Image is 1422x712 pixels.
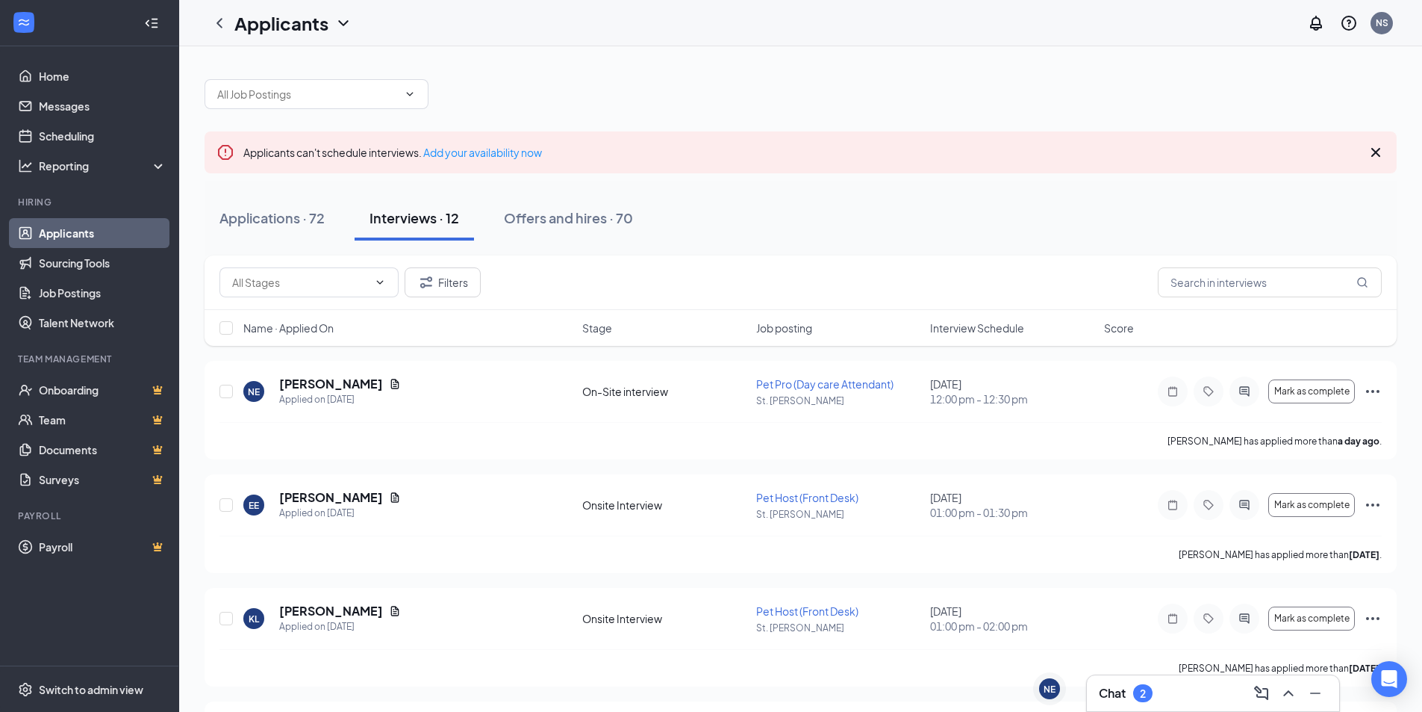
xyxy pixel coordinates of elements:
a: Applicants [39,218,166,248]
div: Switch to admin view [39,682,143,697]
div: 2 [1140,687,1146,700]
span: Name · Applied On [243,321,334,335]
button: Mark as complete [1268,380,1355,403]
div: Applied on [DATE] [279,392,401,407]
span: 01:00 pm - 02:00 pm [930,619,1095,634]
div: [DATE] [930,377,1095,406]
svg: Ellipses [1364,610,1382,628]
a: Talent Network [39,308,166,338]
svg: Document [389,492,401,504]
svg: ChevronLeft [211,14,228,32]
a: TeamCrown [39,405,166,435]
svg: ActiveChat [1235,386,1253,397]
a: Add your availability now [423,146,542,159]
span: Applicants can't schedule interviews. [243,146,542,159]
div: [DATE] [930,604,1095,634]
svg: Analysis [18,158,33,173]
p: St. [PERSON_NAME] [756,622,921,634]
h5: [PERSON_NAME] [279,376,383,392]
div: Applied on [DATE] [279,506,401,521]
span: 12:00 pm - 12:30 pm [930,391,1095,406]
h3: Chat [1099,685,1126,702]
a: OnboardingCrown [39,375,166,405]
a: DocumentsCrown [39,435,166,465]
div: Reporting [39,158,167,173]
div: Payroll [18,510,163,522]
a: Job Postings [39,278,166,308]
input: Search in interviews [1158,267,1382,297]
div: Onsite Interview [582,611,747,626]
b: [DATE] [1349,549,1379,560]
span: Pet Pro (Day care Attendant) [756,377,894,391]
svg: ActiveChat [1235,613,1253,625]
span: Stage [582,321,612,335]
svg: Tag [1200,499,1217,511]
svg: Document [389,378,401,390]
button: Mark as complete [1268,493,1355,517]
svg: ComposeMessage [1253,684,1270,702]
svg: Note [1164,386,1182,397]
svg: Tag [1200,386,1217,397]
span: Pet Host (Front Desk) [756,604,858,618]
span: 01:00 pm - 01:30 pm [930,505,1095,520]
span: Job posting [756,321,812,335]
div: Onsite Interview [582,498,747,513]
a: PayrollCrown [39,532,166,562]
div: Hiring [18,196,163,208]
div: Open Intercom Messenger [1371,661,1407,697]
button: ChevronUp [1276,681,1300,705]
span: Mark as complete [1274,613,1350,624]
svg: QuestionInfo [1340,14,1358,32]
svg: Tag [1200,613,1217,625]
h5: [PERSON_NAME] [279,603,383,619]
svg: WorkstreamLogo [16,15,31,30]
svg: Notifications [1307,14,1325,32]
div: On-Site interview [582,384,747,399]
a: Messages [39,91,166,121]
div: EE [249,499,259,512]
div: Offers and hires · 70 [504,208,633,227]
svg: ActiveChat [1235,499,1253,511]
b: a day ago [1338,436,1379,447]
svg: Document [389,605,401,617]
svg: Note [1164,499,1182,511]
div: Applications · 72 [219,208,325,227]
a: Home [39,61,166,91]
b: [DATE] [1349,663,1379,674]
div: [DATE] [930,490,1095,520]
p: [PERSON_NAME] has applied more than . [1179,662,1382,675]
div: NE [248,386,260,398]
p: St. [PERSON_NAME] [756,508,921,521]
svg: Settings [18,682,33,697]
svg: Cross [1367,143,1385,161]
div: Applied on [DATE] [279,619,401,634]
svg: Ellipses [1364,383,1382,400]
button: Minimize [1303,681,1327,705]
h5: [PERSON_NAME] [279,489,383,506]
svg: MagnifyingGlass [1356,276,1368,288]
svg: ChevronDown [334,14,352,32]
span: Mark as complete [1274,386,1350,397]
svg: Note [1164,613,1182,625]
a: SurveysCrown [39,465,166,495]
span: Pet Host (Front Desk) [756,491,858,504]
p: St. [PERSON_NAME] [756,394,921,407]
span: Interview Schedule [930,321,1024,335]
span: Score [1104,321,1134,335]
input: All Stages [232,274,368,291]
p: [PERSON_NAME] has applied more than . [1167,435,1382,448]
div: Team Management [18,353,163,365]
button: Mark as complete [1268,607,1355,631]
div: Interviews · 12 [369,208,459,227]
div: NE [1044,683,1055,696]
button: ComposeMessage [1250,681,1273,705]
svg: ChevronDown [404,88,416,100]
a: Scheduling [39,121,166,151]
span: Mark as complete [1274,500,1350,510]
svg: Collapse [144,16,159,31]
svg: Ellipses [1364,496,1382,514]
div: NS [1376,16,1388,29]
svg: Filter [417,273,435,291]
p: [PERSON_NAME] has applied more than . [1179,548,1382,561]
